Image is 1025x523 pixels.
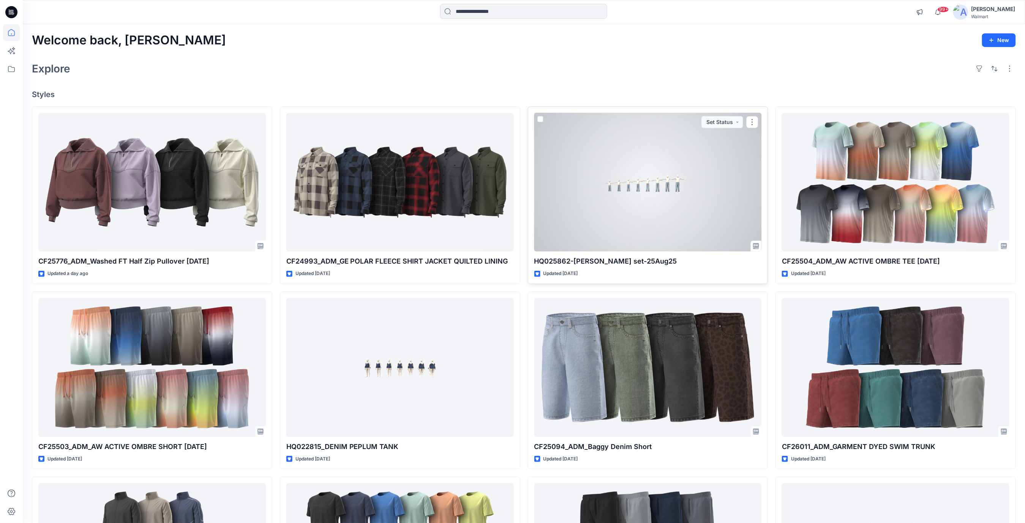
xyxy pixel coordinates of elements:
[286,298,514,437] a: HQ022815_DENIM PEPLUM TANK
[38,113,266,252] a: CF25776_ADM_Washed FT Half Zip Pullover 26JUL25
[782,441,1009,452] p: CF26011_ADM_GARMENT DYED SWIM TRUNK
[534,298,762,437] a: CF25094_ADM_Baggy Denim Short
[534,256,762,267] p: HQ025862-[PERSON_NAME] set-25Aug25
[47,270,88,278] p: Updated a day ago
[286,256,514,267] p: CF24993_ADM_GE POLAR FLEECE SHIRT JACKET QUILTED LINING
[47,455,82,463] p: Updated [DATE]
[38,441,266,452] p: CF25503_ADM_AW ACTIVE OMBRE SHORT [DATE]
[38,298,266,437] a: CF25503_ADM_AW ACTIVE OMBRE SHORT 23MAY25
[295,455,330,463] p: Updated [DATE]
[791,270,826,278] p: Updated [DATE]
[534,441,762,452] p: CF25094_ADM_Baggy Denim Short
[971,14,1016,19] div: Walmart
[938,6,949,13] span: 99+
[543,455,578,463] p: Updated [DATE]
[953,5,968,20] img: avatar
[32,33,226,47] h2: Welcome back, [PERSON_NAME]
[286,441,514,452] p: HQ022815_DENIM PEPLUM TANK
[782,256,1009,267] p: CF25504_ADM_AW ACTIVE OMBRE TEE [DATE]
[791,455,826,463] p: Updated [DATE]
[286,113,514,252] a: CF24993_ADM_GE POLAR FLEECE SHIRT JACKET QUILTED LINING
[32,90,1016,99] h4: Styles
[971,5,1016,14] div: [PERSON_NAME]
[534,113,762,252] a: HQ025862-BAGGY DENIM JEAN-Size set-25Aug25
[32,63,70,75] h2: Explore
[543,270,578,278] p: Updated [DATE]
[38,256,266,267] p: CF25776_ADM_Washed FT Half Zip Pullover [DATE]
[782,113,1009,252] a: CF25504_ADM_AW ACTIVE OMBRE TEE 23MAY25
[782,298,1009,437] a: CF26011_ADM_GARMENT DYED SWIM TRUNK
[982,33,1016,47] button: New
[295,270,330,278] p: Updated [DATE]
